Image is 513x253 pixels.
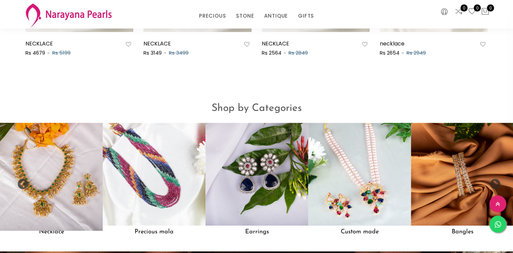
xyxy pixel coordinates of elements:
span: Rs 2849 [289,49,308,56]
img: Precious mala [103,123,205,226]
a: 0 [455,7,463,16]
a: NECKLACE [25,40,53,47]
button: Add to wishlist [242,40,252,49]
span: Rs 3499 [169,49,189,56]
span: Rs 4679 [25,49,45,56]
button: Add to wishlist [124,40,133,49]
button: Previous [17,179,24,186]
h5: Precious mala [103,226,205,238]
span: Rs 5199 [52,49,71,56]
h5: Earrings [205,226,308,238]
span: 0 [474,4,481,12]
button: Add to wishlist [478,40,488,49]
img: Custom made [308,123,411,226]
a: ANTIQUE [264,11,288,21]
a: GIFTS [298,11,314,21]
a: NECKLACE [143,40,171,47]
img: Earrings [205,123,308,226]
span: 0 [487,4,494,12]
span: 0 [460,4,468,12]
button: Next [489,179,496,186]
span: Rs 2654 [380,49,399,56]
button: 0 [481,7,489,16]
span: Rs 2564 [262,49,281,56]
a: NECKLACE [262,40,289,47]
a: necklace [380,40,405,47]
a: STONE [236,11,254,21]
a: 0 [468,7,476,16]
h5: Custom made [308,226,411,238]
span: Rs 3149 [143,49,162,56]
span: Rs 2949 [407,49,426,56]
a: PRECIOUS [199,11,226,21]
button: Add to wishlist [360,40,370,49]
